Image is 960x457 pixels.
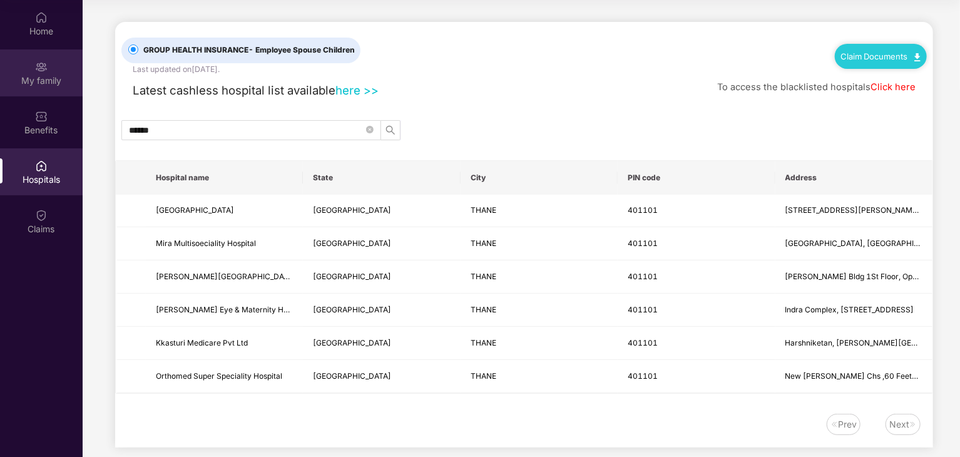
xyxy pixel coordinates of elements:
[303,260,460,294] td: Maharashtra
[156,272,296,281] span: [PERSON_NAME][GEOGRAPHIC_DATA]
[618,161,775,195] th: PIN code
[156,338,248,347] span: Kkasturi Medicare Pvt Ltd
[156,173,293,183] span: Hospital name
[775,327,932,360] td: Harshniketan, Gaondevi Road, Behind Navrang Hotel, Bhayander (W)
[156,305,326,314] span: [PERSON_NAME] Eye & Maternity Home Pvt Ltd
[133,63,220,75] div: Last updated on [DATE] .
[138,44,360,56] span: GROUP HEALTH INSURANCE
[775,260,932,294] td: Indraprasth Bldg 1St Floor, Opp. Mbmc Office, Station Road, Bhayandar West
[628,305,658,314] span: 401101
[303,360,460,393] td: Maharashtra
[471,205,496,215] span: THANE
[313,205,391,215] span: [GEOGRAPHIC_DATA]
[785,173,922,183] span: Address
[146,360,303,393] td: Orthomed Super Speciality Hospital
[461,260,618,294] td: THANE
[381,125,400,135] span: search
[628,371,658,381] span: 401101
[248,45,355,54] span: - Employee Spouse Children
[146,161,303,195] th: Hospital name
[461,161,618,195] th: City
[313,371,391,381] span: [GEOGRAPHIC_DATA]
[775,294,932,327] td: Indra Complex, 60 Feet Road Bhayander (W)
[914,53,921,61] img: svg+xml;base64,PHN2ZyB4bWxucz0iaHR0cDovL3d3dy53My5vcmcvMjAwMC9zdmciIHdpZHRoPSIxMC40IiBoZWlnaHQ9Ij...
[838,418,857,431] div: Prev
[628,338,658,347] span: 401101
[35,160,48,172] img: svg+xml;base64,PHN2ZyBpZD0iSG9zcGl0YWxzIiB4bWxucz0iaHR0cDovL3d3dy53My5vcmcvMjAwMC9zdmciIHdpZHRoPS...
[366,126,374,133] span: close-circle
[628,205,658,215] span: 401101
[841,51,921,61] a: Claim Documents
[471,338,496,347] span: THANE
[156,239,256,248] span: Mira Multisoeciality Hospital
[303,327,460,360] td: Maharashtra
[380,120,401,140] button: search
[471,371,496,381] span: THANE
[146,294,303,327] td: Kamla Eye & Maternity Home Pvt Ltd
[471,239,496,248] span: THANE
[335,83,379,97] a: here >>
[775,195,932,228] td: 1001, Janki Heritage, 150 Feet Road, Opp. To Maxus Mall, Bhayandar (W)
[461,195,618,228] td: THANE
[313,338,391,347] span: [GEOGRAPHIC_DATA]
[35,209,48,222] img: svg+xml;base64,PHN2ZyBpZD0iQ2xhaW0iIHhtbG5zPSJodHRwOi8vd3d3LnczLm9yZy8yMDAwL3N2ZyIgd2lkdGg9IjIwIi...
[775,161,932,195] th: Address
[628,272,658,281] span: 401101
[313,239,391,248] span: [GEOGRAPHIC_DATA]
[303,227,460,260] td: Maharashtra
[303,294,460,327] td: Maharashtra
[471,272,496,281] span: THANE
[303,195,460,228] td: Maharashtra
[146,260,303,294] td: Shraddha Hospital
[35,61,48,73] img: svg+xml;base64,PHN2ZyB3aWR0aD0iMjAiIGhlaWdodD0iMjAiIHZpZXdCb3g9IjAgMCAyMCAyMCIgZmlsbD0ibm9uZSIgeG...
[461,227,618,260] td: THANE
[156,371,282,381] span: Orthomed Super Speciality Hospital
[471,305,496,314] span: THANE
[775,360,932,393] td: New Rajratan Chs ,60 Feet-90 Feet Road Junction,Fatak Road
[303,161,460,195] th: State
[871,81,916,93] a: Click here
[785,305,914,314] span: Indra Complex, [STREET_ADDRESS]
[146,227,303,260] td: Mira Multisoeciality Hospital
[461,327,618,360] td: THANE
[717,81,871,93] span: To access the blacklisted hospitals
[146,195,303,228] td: Infigo Eye Care Hospital
[133,83,335,97] span: Latest cashless hospital list available
[889,418,909,431] div: Next
[35,11,48,24] img: svg+xml;base64,PHN2ZyBpZD0iSG9tZSIgeG1sbnM9Imh0dHA6Ly93d3cudzMub3JnLzIwMDAvc3ZnIiB3aWR0aD0iMjAiIG...
[366,124,374,136] span: close-circle
[909,421,917,428] img: svg+xml;base64,PHN2ZyB4bWxucz0iaHR0cDovL3d3dy53My5vcmcvMjAwMC9zdmciIHdpZHRoPSIxNiIgaGVpZ2h0PSIxNi...
[156,205,234,215] span: [GEOGRAPHIC_DATA]
[628,239,658,248] span: 401101
[313,305,391,314] span: [GEOGRAPHIC_DATA]
[775,227,932,260] td: Mira Hospital, Opp Dmart, Near Maxus Mall, Bhayandar West
[146,327,303,360] td: Kkasturi Medicare Pvt Ltd
[35,110,48,123] img: svg+xml;base64,PHN2ZyBpZD0iQmVuZWZpdHMiIHhtbG5zPSJodHRwOi8vd3d3LnczLm9yZy8yMDAwL3N2ZyIgd2lkdGg9Ij...
[461,294,618,327] td: THANE
[461,360,618,393] td: THANE
[313,272,391,281] span: [GEOGRAPHIC_DATA]
[830,421,838,428] img: svg+xml;base64,PHN2ZyB4bWxucz0iaHR0cDovL3d3dy53My5vcmcvMjAwMC9zdmciIHdpZHRoPSIxNiIgaGVpZ2h0PSIxNi...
